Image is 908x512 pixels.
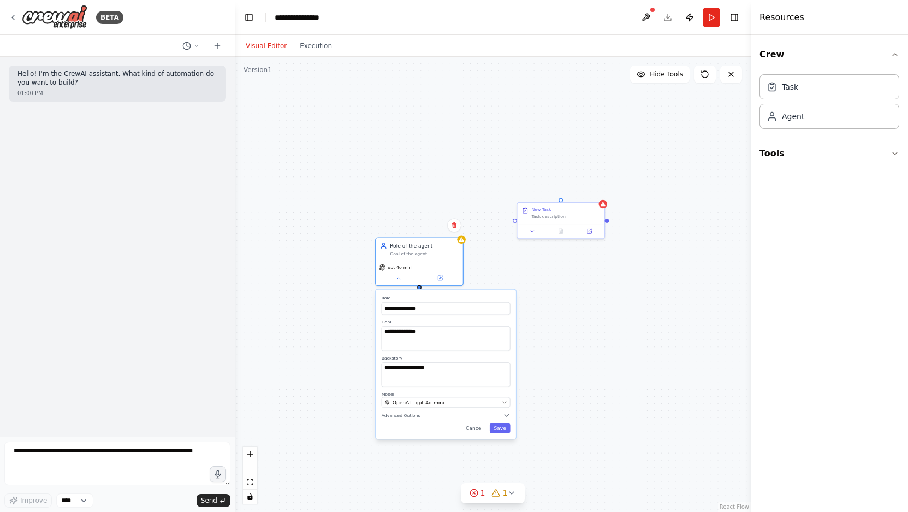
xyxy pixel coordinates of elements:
[531,207,551,213] div: New Task
[210,466,226,482] button: Click to speak your automation idea
[243,447,257,461] button: zoom in
[420,274,460,283] button: Open in side panel
[517,202,605,239] div: New TaskTask description
[20,496,47,505] span: Improve
[293,39,339,52] button: Execution
[382,397,511,408] button: OpenAI - gpt-4o-mini
[241,10,257,25] button: Hide left sidebar
[244,66,272,74] div: Version 1
[178,39,204,52] button: Switch to previous chat
[22,5,87,30] img: Logo
[243,475,257,490] button: fit view
[275,12,319,23] nav: breadcrumb
[4,493,52,508] button: Improve
[382,319,511,325] label: Goal
[546,227,576,236] button: No output available
[720,504,749,510] a: React Flow attribution
[201,496,217,505] span: Send
[382,412,511,419] button: Advanced Options
[759,11,804,24] h4: Resources
[388,264,412,270] span: gpt-4o-mini
[17,89,217,97] div: 01:00 PM
[490,423,511,433] button: Save
[727,10,742,25] button: Hide right sidebar
[209,39,226,52] button: Start a new chat
[390,251,459,256] div: Goal of the agent
[782,111,804,122] div: Agent
[461,423,486,433] button: Cancel
[759,70,899,138] div: Crew
[390,242,459,249] div: Role of the agent
[243,490,257,504] button: toggle interactivity
[393,399,444,406] span: OpenAI - gpt-4o-mini
[650,70,683,79] span: Hide Tools
[630,66,690,83] button: Hide Tools
[447,218,461,232] button: Delete node
[382,391,511,397] label: Model
[461,483,525,503] button: 11
[239,39,293,52] button: Visual Editor
[382,355,511,361] label: Backstory
[197,494,230,507] button: Send
[759,39,899,70] button: Crew
[759,138,899,169] button: Tools
[382,413,420,418] span: Advanced Options
[577,227,601,236] button: Open in side panel
[382,295,511,301] label: Role
[503,487,508,498] span: 1
[17,70,217,87] p: Hello! I'm the CrewAI assistant. What kind of automation do you want to build?
[243,461,257,475] button: zoom out
[531,214,600,220] div: Task description
[480,487,485,498] span: 1
[243,447,257,504] div: React Flow controls
[96,11,123,24] div: BETA
[782,81,798,92] div: Task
